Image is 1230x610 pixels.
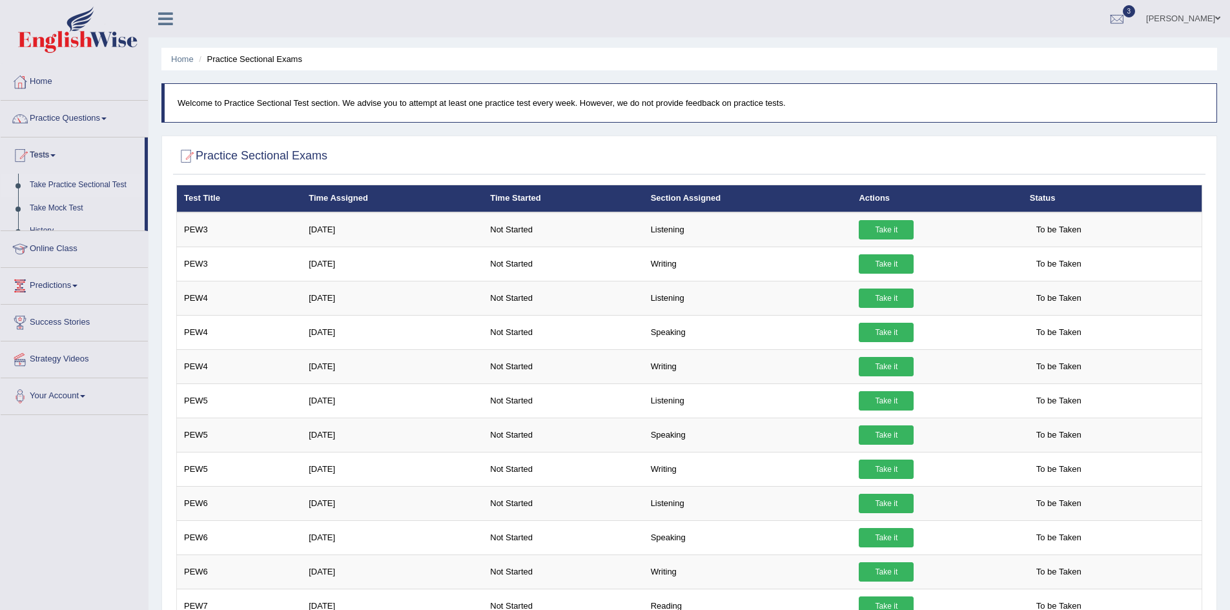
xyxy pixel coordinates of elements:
[644,383,852,418] td: Listening
[483,383,643,418] td: Not Started
[177,486,302,520] td: PEW6
[177,212,302,247] td: PEW3
[302,281,483,315] td: [DATE]
[483,418,643,452] td: Not Started
[178,97,1204,109] p: Welcome to Practice Sectional Test section. We advise you to attempt at least one practice test e...
[1123,5,1136,17] span: 3
[644,349,852,383] td: Writing
[1,305,148,337] a: Success Stories
[1,231,148,263] a: Online Class
[483,349,643,383] td: Not Started
[1030,323,1088,342] span: To be Taken
[483,281,643,315] td: Not Started
[302,212,483,247] td: [DATE]
[176,147,327,166] h2: Practice Sectional Exams
[483,554,643,589] td: Not Started
[859,562,914,582] a: Take it
[196,53,302,65] li: Practice Sectional Exams
[859,220,914,239] a: Take it
[1030,220,1088,239] span: To be Taken
[644,185,852,212] th: Section Assigned
[483,247,643,281] td: Not Started
[644,212,852,247] td: Listening
[859,460,914,479] a: Take it
[852,185,1022,212] th: Actions
[483,315,643,349] td: Not Started
[302,185,483,212] th: Time Assigned
[859,494,914,513] a: Take it
[644,418,852,452] td: Speaking
[859,357,914,376] a: Take it
[1,64,148,96] a: Home
[24,197,145,220] a: Take Mock Test
[177,520,302,554] td: PEW6
[1,341,148,374] a: Strategy Videos
[483,486,643,520] td: Not Started
[644,452,852,486] td: Writing
[859,289,914,308] a: Take it
[302,418,483,452] td: [DATE]
[1030,254,1088,274] span: To be Taken
[302,383,483,418] td: [DATE]
[177,418,302,452] td: PEW5
[177,452,302,486] td: PEW5
[644,554,852,589] td: Writing
[1030,562,1088,582] span: To be Taken
[1,101,148,133] a: Practice Questions
[1,378,148,411] a: Your Account
[1023,185,1202,212] th: Status
[483,212,643,247] td: Not Started
[302,349,483,383] td: [DATE]
[1030,391,1088,411] span: To be Taken
[644,520,852,554] td: Speaking
[302,247,483,281] td: [DATE]
[177,315,302,349] td: PEW4
[644,486,852,520] td: Listening
[859,528,914,547] a: Take it
[859,323,914,342] a: Take it
[302,554,483,589] td: [DATE]
[177,247,302,281] td: PEW3
[483,452,643,486] td: Not Started
[177,383,302,418] td: PEW5
[644,281,852,315] td: Listening
[302,452,483,486] td: [DATE]
[177,185,302,212] th: Test Title
[859,254,914,274] a: Take it
[1,137,145,170] a: Tests
[177,349,302,383] td: PEW4
[1030,425,1088,445] span: To be Taken
[483,185,643,212] th: Time Started
[859,391,914,411] a: Take it
[483,520,643,554] td: Not Started
[24,219,145,243] a: History
[177,554,302,589] td: PEW6
[24,174,145,197] a: Take Practice Sectional Test
[1,268,148,300] a: Predictions
[171,54,194,64] a: Home
[1030,289,1088,308] span: To be Taken
[1030,494,1088,513] span: To be Taken
[302,486,483,520] td: [DATE]
[1030,460,1088,479] span: To be Taken
[644,315,852,349] td: Speaking
[302,520,483,554] td: [DATE]
[177,281,302,315] td: PEW4
[859,425,914,445] a: Take it
[302,315,483,349] td: [DATE]
[1030,528,1088,547] span: To be Taken
[644,247,852,281] td: Writing
[1030,357,1088,376] span: To be Taken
